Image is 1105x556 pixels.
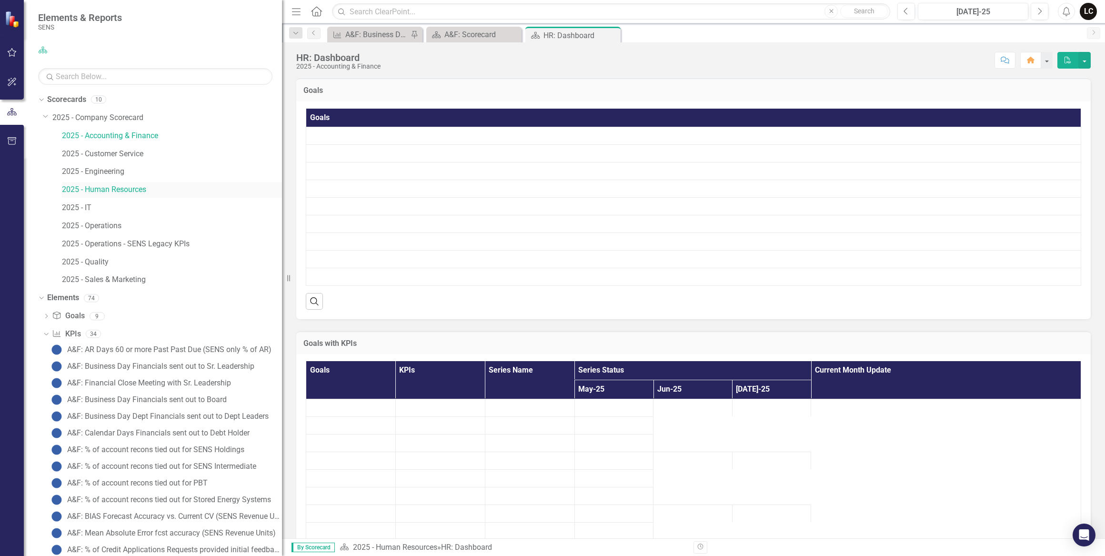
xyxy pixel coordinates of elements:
[51,361,62,372] img: No Information
[67,445,244,454] div: A&F: % of account recons tied out for SENS Holdings
[49,375,231,391] a: A&F: Financial Close Meeting with Sr. Leadership
[38,23,122,31] small: SENS
[49,526,276,541] a: A&F: Mean Absolute Error fcst accuracy (SENS Revenue Units)
[67,529,276,537] div: A&F: Mean Absolute Error fcst accuracy (SENS Revenue Units)
[296,52,381,63] div: HR: Dashboard
[51,511,62,522] img: No Information
[38,12,122,23] span: Elements & Reports
[330,29,408,40] a: A&F: Business Day Financials sent out to Sr. Leadership
[91,96,106,104] div: 10
[5,11,21,28] img: ClearPoint Strategy
[291,543,335,552] span: By Scorecard
[86,330,101,338] div: 34
[67,345,271,354] div: A&F: AR Days 60 or more Past Past Due (SENS only % of AR)
[340,542,686,553] div: »
[441,543,492,552] div: HR: Dashboard
[49,475,208,491] a: A&F: % of account recons tied out for PBT
[51,444,62,455] img: No Information
[67,479,208,487] div: A&F: % of account recons tied out for PBT
[49,425,250,441] a: A&F: Calendar Days Financials sent out to Debt Holder
[67,362,254,371] div: A&F: Business Day Financials sent out to Sr. Leadership
[1080,3,1097,20] button: LC
[345,29,408,40] div: A&F: Business Day Financials sent out to Sr. Leadership
[51,394,62,405] img: No Information
[51,494,62,505] img: No Information
[49,459,256,474] a: A&F: % of account recons tied out for SENS Intermediate
[62,257,282,268] a: 2025 - Quality
[52,112,282,123] a: 2025 - Company Scorecard
[444,29,519,40] div: A&F: Scorecard
[51,427,62,439] img: No Information
[67,395,227,404] div: A&F: Business Day Financials sent out to Board
[51,544,62,556] img: No Information
[38,68,272,85] input: Search Below...
[67,429,250,437] div: A&F: Calendar Days Financials sent out to Debt Holder
[49,359,254,374] a: A&F: Business Day Financials sent out to Sr. Leadership
[62,221,282,232] a: 2025 - Operations
[49,492,271,507] a: A&F: % of account recons tied out for Stored Energy Systems
[49,409,269,424] a: A&F: Business Day Dept Financials sent out to Dept Leaders
[67,462,256,471] div: A&F: % of account recons tied out for SENS Intermediate
[303,86,1084,95] h3: Goals
[296,63,381,70] div: 2025 - Accounting & Finance
[49,509,282,524] a: A&F: BIAS Forecast Accuracy vs. Current CV (SENS Revenue Units)
[51,344,62,355] img: No Information
[62,274,282,285] a: 2025 - Sales & Marketing
[62,202,282,213] a: 2025 - IT
[429,29,519,40] a: A&F: Scorecard
[62,184,282,195] a: 2025 - Human Resources
[51,411,62,422] img: No Information
[49,442,244,457] a: A&F: % of account recons tied out for SENS Holdings
[921,6,1025,18] div: [DATE]-25
[332,3,890,20] input: Search ClearPoint...
[840,5,888,18] button: Search
[67,546,282,554] div: A&F: % of Credit Applications Requests provided initial feedback within 2 business days
[51,377,62,389] img: No Information
[67,412,269,421] div: A&F: Business Day Dept Financials sent out to Dept Leaders
[854,7,874,15] span: Search
[51,527,62,539] img: No Information
[52,311,84,322] a: Goals
[918,3,1028,20] button: [DATE]-25
[67,379,231,387] div: A&F: Financial Close Meeting with Sr. Leadership
[51,477,62,489] img: No Information
[47,94,86,105] a: Scorecards
[303,339,1084,348] h3: Goals with KPIs
[67,512,282,521] div: A&F: BIAS Forecast Accuracy vs. Current CV (SENS Revenue Units)
[353,543,437,552] a: 2025 - Human Resources
[84,294,99,302] div: 74
[51,461,62,472] img: No Information
[67,495,271,504] div: A&F: % of account recons tied out for Stored Energy Systems
[49,392,227,407] a: A&F: Business Day Financials sent out to Board
[62,239,282,250] a: 2025 - Operations - SENS Legacy KPIs
[62,149,282,160] a: 2025 - Customer Service
[543,30,618,41] div: HR: Dashboard
[49,342,271,357] a: A&F: AR Days 60 or more Past Past Due (SENS only % of AR)
[47,293,79,303] a: Elements
[90,312,105,320] div: 9
[1073,524,1095,546] div: Open Intercom Messenger
[62,131,282,142] a: 2025 - Accounting & Finance
[52,329,80,340] a: KPIs
[62,166,282,177] a: 2025 - Engineering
